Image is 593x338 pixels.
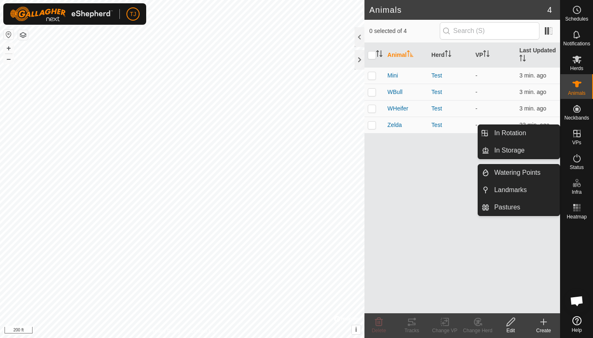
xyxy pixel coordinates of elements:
[565,16,588,21] span: Schedules
[388,104,409,113] span: WHeifer
[570,66,583,71] span: Herds
[494,128,526,138] span: In Rotation
[407,52,413,58] p-sorticon: Activate to sort
[472,43,516,68] th: VP
[4,54,14,64] button: –
[489,182,560,198] a: Landmarks
[494,168,540,178] span: Watering Points
[388,88,403,96] span: WBull
[475,72,477,79] app-display-virtual-paddock-transition: -
[572,328,582,333] span: Help
[388,71,398,80] span: Mini
[395,327,428,334] div: Tracks
[440,22,539,40] input: Search (S)
[4,30,14,40] button: Reset Map
[432,88,469,96] div: Test
[376,52,383,58] p-sorticon: Activate to sort
[478,164,560,181] li: Watering Points
[10,7,113,21] img: Gallagher Logo
[4,43,14,53] button: +
[478,125,560,141] li: In Rotation
[547,4,552,16] span: 4
[388,121,402,129] span: Zelda
[478,182,560,198] li: Landmarks
[149,327,180,335] a: Privacy Policy
[478,142,560,159] li: In Storage
[190,327,215,335] a: Contact Us
[478,199,560,216] li: Pastures
[475,122,477,128] app-display-virtual-paddock-transition: -
[494,202,520,212] span: Pastures
[18,30,28,40] button: Map Layers
[494,185,527,195] span: Landmarks
[567,214,587,219] span: Heatmap
[445,52,451,58] p-sorticon: Activate to sort
[475,89,477,95] app-display-virtual-paddock-transition: -
[428,43,472,68] th: Herd
[560,313,593,336] a: Help
[461,327,494,334] div: Change Herd
[519,72,546,79] span: Sep 23, 2025 at 11:30 AM
[483,52,490,58] p-sorticon: Activate to sort
[564,115,589,120] span: Neckbands
[432,104,469,113] div: Test
[568,91,586,96] span: Animals
[428,327,461,334] div: Change VP
[519,105,546,112] span: Sep 23, 2025 at 11:30 AM
[352,325,361,334] button: i
[519,56,526,63] p-sorticon: Activate to sort
[519,89,546,95] span: Sep 23, 2025 at 11:30 AM
[489,125,560,141] a: In Rotation
[489,164,560,181] a: Watering Points
[369,27,440,35] span: 0 selected of 4
[432,121,469,129] div: Test
[369,5,547,15] h2: Animals
[489,142,560,159] a: In Storage
[570,165,584,170] span: Status
[494,146,525,155] span: In Storage
[489,199,560,216] a: Pastures
[516,43,560,68] th: Last Updated
[519,122,549,128] span: Sep 23, 2025 at 11:00 AM
[572,190,581,195] span: Infra
[565,289,589,313] div: Open chat
[527,327,560,334] div: Create
[384,43,428,68] th: Animal
[432,71,469,80] div: Test
[494,327,527,334] div: Edit
[372,328,386,333] span: Delete
[475,105,477,112] app-display-virtual-paddock-transition: -
[130,10,136,19] span: TJ
[572,140,581,145] span: VPs
[563,41,590,46] span: Notifications
[355,326,357,333] span: i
